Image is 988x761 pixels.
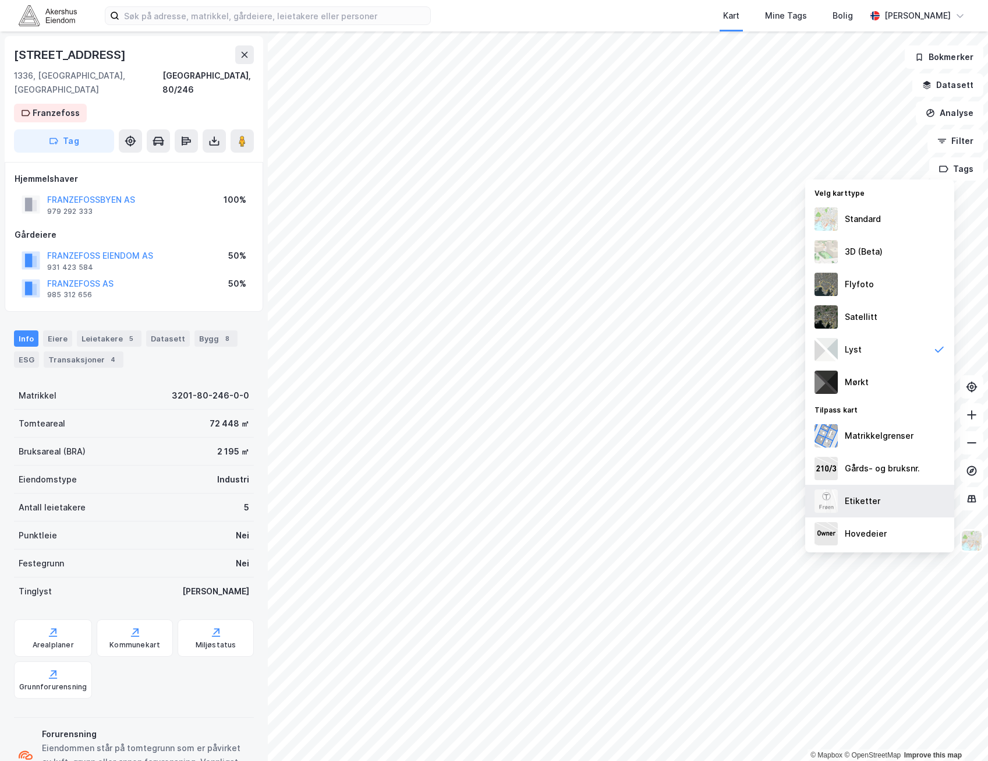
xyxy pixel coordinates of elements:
[44,351,123,368] div: Transaksjoner
[19,389,56,403] div: Matrikkel
[77,330,141,347] div: Leietakere
[927,129,983,153] button: Filter
[930,705,988,761] div: Kontrollprogram for chat
[14,351,39,368] div: ESG
[815,457,838,480] img: cadastreKeys.547ab17ec502f5a4ef2b.jpeg
[845,527,887,541] div: Hovedeier
[916,101,983,125] button: Analyse
[815,424,838,448] img: cadastreBorders.cfe08de4b5ddd52a10de.jpeg
[125,333,137,344] div: 5
[845,494,880,508] div: Etiketter
[14,45,128,64] div: [STREET_ADDRESS]
[14,129,114,153] button: Tag
[19,682,87,692] div: Grunnforurensning
[19,473,77,487] div: Eiendomstype
[42,727,249,741] div: Forurensning
[912,73,983,97] button: Datasett
[815,371,838,394] img: nCdM7BzjoCAAAAAElFTkSuQmCC
[19,529,57,542] div: Punktleie
[815,305,838,329] img: 9k=
[765,9,807,23] div: Mine Tags
[810,751,842,759] a: Mapbox
[217,473,249,487] div: Industri
[905,45,983,69] button: Bokmerker
[15,228,253,242] div: Gårdeiere
[815,489,838,513] img: Z
[33,640,74,650] div: Arealplaner
[14,330,38,347] div: Info
[845,461,920,475] div: Gårds- og bruksnr.
[172,389,249,403] div: 3201-80-246-0-0
[146,330,190,347] div: Datasett
[815,273,838,296] img: Z
[19,556,64,570] div: Festegrunn
[47,207,93,216] div: 979 292 333
[119,7,430,24] input: Søk på adresse, matrikkel, gårdeiere, leietakere eller personer
[845,277,874,291] div: Flyfoto
[244,501,249,515] div: 5
[19,417,65,431] div: Tomteareal
[109,640,160,650] div: Kommunekart
[845,429,913,443] div: Matrikkelgrenser
[833,9,853,23] div: Bolig
[805,399,954,420] div: Tilpass kart
[845,343,862,357] div: Lyst
[224,193,246,207] div: 100%
[196,640,236,650] div: Miljøstatus
[815,522,838,545] img: majorOwner.b5e170eddb5c04bfeeff.jpeg
[107,354,119,365] div: 4
[845,310,877,324] div: Satellitt
[182,584,249,598] div: [PERSON_NAME]
[815,207,838,231] img: Z
[217,445,249,459] div: 2 195 ㎡
[884,9,951,23] div: [PERSON_NAME]
[43,330,72,347] div: Eiere
[19,5,77,26] img: akershus-eiendom-logo.9091f326c980b4bce74ccdd9f866810c.svg
[15,172,253,186] div: Hjemmelshaver
[19,445,86,459] div: Bruksareal (BRA)
[228,249,246,263] div: 50%
[14,69,162,97] div: 1336, [GEOGRAPHIC_DATA], [GEOGRAPHIC_DATA]
[236,556,249,570] div: Nei
[47,263,93,272] div: 931 423 584
[228,277,246,291] div: 50%
[47,290,92,300] div: 985 312 656
[723,9,739,23] div: Kart
[162,69,254,97] div: [GEOGRAPHIC_DATA], 80/246
[805,182,954,203] div: Velg karttype
[33,106,80,120] div: Franzefoss
[930,705,988,761] iframe: Chat Widget
[904,751,962,759] a: Improve this map
[815,338,838,361] img: luj3wr1y2y3+OchiMxRmMxRlscgabnMEmZ7DJGWxyBpucwSZnsMkZbHIGm5zBJmewyRlscgabnMEmZ7DJGWxyBpucwSZnsMkZ...
[961,530,983,552] img: Z
[19,501,86,515] div: Antall leietakere
[221,333,233,344] div: 8
[236,529,249,542] div: Nei
[845,245,883,259] div: 3D (Beta)
[845,212,881,226] div: Standard
[929,157,983,181] button: Tags
[194,330,238,347] div: Bygg
[815,240,838,263] img: Z
[210,417,249,431] div: 72 448 ㎡
[845,375,869,389] div: Mørkt
[844,751,901,759] a: OpenStreetMap
[19,584,52,598] div: Tinglyst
